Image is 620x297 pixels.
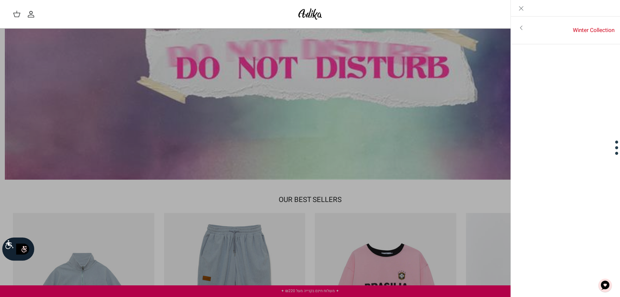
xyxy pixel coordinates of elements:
img: Adika IL [296,6,324,22]
button: צ'אט [595,276,615,295]
a: החשבון שלי [27,10,37,18]
img: accessibility_icon02.svg [14,240,32,258]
